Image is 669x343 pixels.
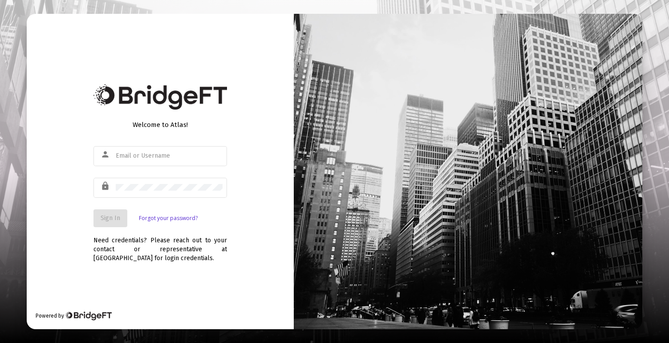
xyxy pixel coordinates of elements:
span: Sign In [101,214,120,222]
input: Email or Username [116,152,223,159]
img: Bridge Financial Technology Logo [65,311,112,320]
mat-icon: lock [101,181,111,192]
mat-icon: person [101,149,111,160]
img: Bridge Financial Technology Logo [93,84,227,110]
div: Welcome to Atlas! [93,120,227,129]
div: Need credentials? Please reach out to your contact or representative at [GEOGRAPHIC_DATA] for log... [93,227,227,263]
div: Powered by [36,311,112,320]
a: Forgot your password? [139,214,198,223]
button: Sign In [93,209,127,227]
